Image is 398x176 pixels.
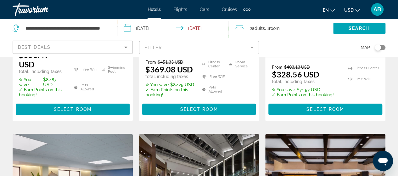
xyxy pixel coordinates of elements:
button: Toggle map [370,45,385,50]
p: $82.87 USD [19,77,66,87]
span: Select Room [180,107,218,112]
li: Free WiFi [345,75,379,83]
span: Map [361,43,370,52]
li: Swimming Pool [98,62,126,77]
ins: $358.49 USD [19,50,49,69]
li: Fitness Center [199,59,226,69]
a: Cars [200,7,209,12]
button: Select Room [268,104,382,115]
span: Adults [252,26,265,31]
span: en [323,8,329,13]
a: Travorium [13,1,76,18]
p: total, including taxes [272,79,334,84]
span: Select Room [54,107,92,112]
p: $74.57 USD [272,87,334,92]
a: Cruises [222,7,237,12]
p: total, including taxes [19,69,66,74]
del: $451.33 USD [158,59,183,65]
li: Room Service [226,59,253,69]
li: Pets Allowed [71,80,98,94]
button: Search [333,23,385,34]
button: Select Room [142,104,256,115]
mat-select: Sort by [18,43,127,51]
p: ✓ Earn Points on this booking! [19,87,66,97]
a: Hotels [148,7,161,12]
button: Select Room [16,104,130,115]
p: $82.25 USD [145,82,194,87]
a: Select Room [268,105,382,112]
li: Pets Allowed [199,85,226,94]
span: AB [373,6,381,13]
ins: $369.08 USD [145,65,193,74]
span: From [272,64,282,70]
iframe: Button to launch messaging window [373,151,393,171]
p: total, including taxes [145,74,194,79]
span: , 1 [265,24,280,33]
p: ✓ Earn Points on this booking! [272,92,334,97]
span: Best Deals [18,45,51,50]
a: Select Room [142,105,256,112]
span: ✮ You save [19,77,42,87]
span: Room [269,26,280,31]
button: Change language [323,5,335,14]
span: From [145,59,156,65]
button: Change currency [344,5,360,14]
button: Filter [139,41,259,54]
span: 2 [250,24,265,33]
li: Fitness Center [345,64,379,72]
a: Select Room [16,105,130,112]
ins: $328.56 USD [272,70,319,79]
p: ✓ Earn Points on this booking! [145,87,194,97]
button: Extra navigation items [243,4,250,14]
del: $403.13 USD [284,64,310,70]
span: USD [344,8,354,13]
a: Flights [173,7,187,12]
li: Free WiFi [199,72,226,82]
li: Free WiFi [71,62,98,77]
span: ✮ You save [272,87,295,92]
button: Travelers: 2 adults, 0 children [228,19,333,38]
span: Select Room [306,107,344,112]
button: User Menu [369,3,385,16]
button: Check-in date: Sep 12, 2025 Check-out date: Sep 15, 2025 [117,19,228,38]
span: ✮ You save [145,82,169,87]
span: Search [349,26,370,31]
